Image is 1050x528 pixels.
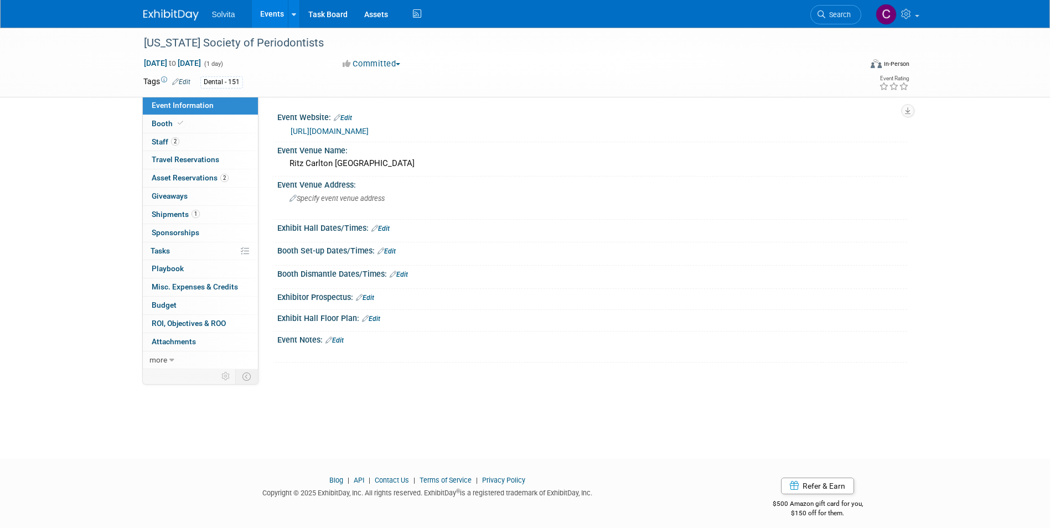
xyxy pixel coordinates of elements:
[277,142,907,156] div: Event Venue Name:
[152,119,185,128] span: Booth
[152,155,219,164] span: Travel Reservations
[411,476,418,484] span: |
[277,109,907,123] div: Event Website:
[143,169,258,187] a: Asset Reservations2
[152,264,184,273] span: Playbook
[171,137,179,146] span: 2
[339,58,405,70] button: Committed
[277,266,907,280] div: Booth Dismantle Dates/Times:
[291,127,369,136] a: [URL][DOMAIN_NAME]
[152,137,179,146] span: Staff
[152,101,214,110] span: Event Information
[143,97,258,115] a: Event Information
[289,194,385,203] span: Specify event venue address
[277,177,907,190] div: Event Venue Address:
[152,337,196,346] span: Attachments
[143,260,258,278] a: Playbook
[143,278,258,296] a: Misc. Expenses & Credits
[796,58,910,74] div: Event Format
[152,282,238,291] span: Misc. Expenses & Credits
[473,476,480,484] span: |
[172,78,190,86] a: Edit
[143,224,258,242] a: Sponsorships
[810,5,861,24] a: Search
[152,301,177,309] span: Budget
[140,33,845,53] div: [US_STATE] Society of Periodontists
[781,478,854,494] a: Refer & Earn
[152,173,229,182] span: Asset Reservations
[871,59,882,68] img: Format-Inperson.png
[143,58,201,68] span: [DATE] [DATE]
[167,59,178,68] span: to
[277,310,907,324] div: Exhibit Hall Floor Plan:
[152,210,200,219] span: Shipments
[420,476,472,484] a: Terms of Service
[482,476,525,484] a: Privacy Policy
[366,476,373,484] span: |
[334,114,352,122] a: Edit
[212,10,235,19] span: Solvita
[143,485,712,498] div: Copyright © 2025 ExhibitDay, Inc. All rights reserved. ExhibitDay is a registered trademark of Ex...
[216,369,236,384] td: Personalize Event Tab Strip
[143,315,258,333] a: ROI, Objectives & ROO
[390,271,408,278] a: Edit
[143,133,258,151] a: Staff2
[151,246,170,255] span: Tasks
[143,297,258,314] a: Budget
[143,115,258,133] a: Booth
[152,228,199,237] span: Sponsorships
[235,369,258,384] td: Toggle Event Tabs
[728,509,907,518] div: $150 off for them.
[143,351,258,369] a: more
[356,294,374,302] a: Edit
[876,4,897,25] img: Cindy Miller
[325,337,344,344] a: Edit
[143,151,258,169] a: Travel Reservations
[143,9,199,20] img: ExhibitDay
[286,155,899,172] div: Ritz Carlton [GEOGRAPHIC_DATA]
[277,242,907,257] div: Booth Set-up Dates/Times:
[329,476,343,484] a: Blog
[879,76,909,81] div: Event Rating
[728,492,907,517] div: $500 Amazon gift card for you,
[200,76,243,88] div: Dental - 151
[277,289,907,303] div: Exhibitor Prospectus:
[143,76,190,89] td: Tags
[277,220,907,234] div: Exhibit Hall Dates/Times:
[143,188,258,205] a: Giveaways
[362,315,380,323] a: Edit
[192,210,200,218] span: 1
[375,476,409,484] a: Contact Us
[178,120,183,126] i: Booth reservation complete
[371,225,390,232] a: Edit
[149,355,167,364] span: more
[825,11,851,19] span: Search
[203,60,223,68] span: (1 day)
[143,242,258,260] a: Tasks
[220,174,229,182] span: 2
[277,332,907,346] div: Event Notes:
[152,319,226,328] span: ROI, Objectives & ROO
[143,206,258,224] a: Shipments1
[152,191,188,200] span: Giveaways
[456,488,460,494] sup: ®
[354,476,364,484] a: API
[345,476,352,484] span: |
[883,60,909,68] div: In-Person
[143,333,258,351] a: Attachments
[377,247,396,255] a: Edit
